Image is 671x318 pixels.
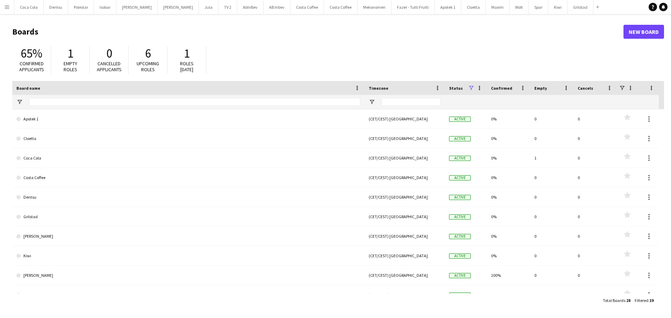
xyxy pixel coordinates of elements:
div: 0% [487,109,530,128]
a: [PERSON_NAME] [16,266,360,285]
button: [PERSON_NAME] [116,0,158,14]
div: 100% [487,266,530,285]
button: Maxim [486,0,510,14]
div: : [603,294,630,307]
span: 0 [106,46,112,61]
div: 0 [573,109,617,128]
span: Active [449,156,471,161]
div: (CET/CEST) [GEOGRAPHIC_DATA] [365,227,445,246]
div: (CET/CEST) [GEOGRAPHIC_DATA] [365,187,445,207]
span: Active [449,253,471,259]
span: Roles [DATE] [180,60,194,73]
div: (CET/CEST) [GEOGRAPHIC_DATA] [365,109,445,128]
div: (CET/CEST) [GEOGRAPHIC_DATA] [365,168,445,187]
a: Apotek 1 [16,109,360,129]
button: Grilstad [568,0,593,14]
div: (CET/CEST) [GEOGRAPHIC_DATA] [365,246,445,265]
span: Empty roles [64,60,77,73]
span: Cancelled applicants [97,60,122,73]
button: Kiwi [548,0,568,14]
div: 0% [487,227,530,246]
span: Timezone [369,86,388,91]
button: Polestar [68,0,94,14]
div: (CET/CEST) [GEOGRAPHIC_DATA] [365,266,445,285]
span: Active [449,293,471,298]
div: 0 [530,109,573,128]
button: Coca Cola [14,0,44,14]
a: Maxim [16,285,360,305]
div: 0% [487,148,530,168]
button: TV 2 [218,0,237,14]
div: 0 [573,129,617,148]
span: Confirmed applicants [19,60,44,73]
div: 0% [487,207,530,226]
div: 0 [573,285,617,304]
button: Open Filter Menu [369,99,375,105]
span: 65% [21,46,42,61]
span: Board name [16,86,40,91]
a: Kiwi [16,246,360,266]
div: 0% [487,246,530,265]
div: 0 [530,187,573,207]
span: 1 [67,46,73,61]
span: Active [449,234,471,239]
span: Active [449,175,471,180]
span: 28 [626,298,630,303]
a: Cloetta [16,129,360,148]
div: 0 [573,207,617,226]
span: Upcoming roles [137,60,159,73]
span: Active [449,195,471,200]
div: 0 [530,246,573,265]
div: (CET/CEST) [GEOGRAPHIC_DATA] [365,148,445,168]
div: : [635,294,654,307]
div: 0 [573,246,617,265]
input: Timezone Filter Input [381,98,441,106]
div: 0 [530,227,573,246]
button: Apotek 1 [435,0,461,14]
h1: Boards [12,27,623,37]
div: 0 [573,168,617,187]
div: 0% [487,129,530,148]
span: 19 [649,298,654,303]
span: Active [449,214,471,220]
button: Spar [529,0,548,14]
span: Total Boards [603,298,625,303]
div: 0% [487,285,530,304]
button: Fazer - Tutti Frutti [391,0,435,14]
button: Open Filter Menu [16,99,23,105]
button: AbInBev [237,0,264,14]
button: Dentsu [44,0,68,14]
button: Costa Coffee [290,0,324,14]
div: (CET/CEST) [GEOGRAPHIC_DATA] [365,129,445,148]
a: Coca Cola [16,148,360,168]
span: 1 [184,46,190,61]
a: Dentsu [16,187,360,207]
button: Costa Coffee [324,0,358,14]
input: Board name Filter Input [29,98,360,106]
button: Mekonomen [358,0,391,14]
span: Status [449,86,463,91]
div: 0 [573,187,617,207]
div: 0 [530,129,573,148]
button: Jula [199,0,218,14]
div: (CET/CEST) [GEOGRAPHIC_DATA] [365,207,445,226]
button: Isobar [94,0,116,14]
a: New Board [623,25,664,39]
div: 0 [530,285,573,304]
a: [PERSON_NAME] [16,227,360,246]
span: Active [449,117,471,122]
span: Filtered [635,298,648,303]
button: AB Inbev [264,0,290,14]
div: 1 [530,148,573,168]
div: 0% [487,187,530,207]
div: 0% [487,168,530,187]
button: Wolt [510,0,529,14]
span: 6 [145,46,151,61]
span: Active [449,136,471,141]
div: 0 [573,227,617,246]
div: 0 [573,148,617,168]
button: [PERSON_NAME] [158,0,199,14]
a: Grilstad [16,207,360,227]
div: 0 [530,266,573,285]
span: Confirmed [491,86,512,91]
